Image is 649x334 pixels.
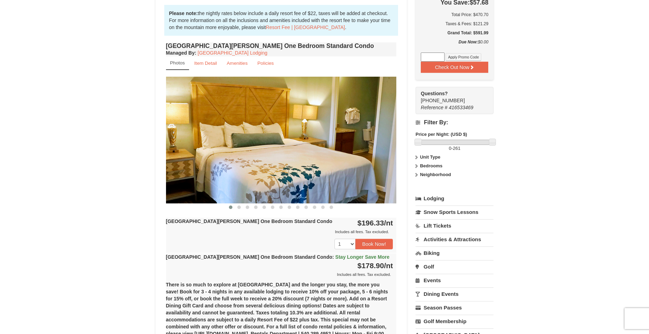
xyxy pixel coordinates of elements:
[421,20,488,27] div: Taxes & Fees: $121.29
[190,56,222,70] a: Item Detail
[335,254,389,260] span: Stay Longer Save More
[416,274,493,287] a: Events
[416,233,493,246] a: Activities & Attractions
[416,287,493,300] a: Dining Events
[446,53,481,61] button: Apply Promo Code
[416,246,493,259] a: Biking
[169,11,198,16] strong: Please note:
[384,219,393,227] span: /nt
[384,262,393,270] span: /nt
[332,254,334,260] span: :
[416,301,493,314] a: Season Passes
[449,146,451,151] span: 0
[257,61,274,66] small: Policies
[416,132,467,137] strong: Price per Night: (USD $)
[166,77,397,203] img: 18876286-121-55434444.jpg
[416,219,493,232] a: Lift Tickets
[421,91,448,96] strong: Questions?
[421,29,488,36] h5: Grand Total: $591.99
[194,61,217,66] small: Item Detail
[166,50,196,56] strong: :
[453,146,461,151] span: 261
[222,56,252,70] a: Amenities
[166,218,332,224] strong: [GEOGRAPHIC_DATA][PERSON_NAME] One Bedroom Standard Condo
[266,25,345,30] a: Resort Fee | [GEOGRAPHIC_DATA]
[416,119,493,126] h4: Filter By:
[227,61,248,66] small: Amenities
[166,56,189,70] a: Photos
[420,163,442,168] strong: Bedrooms
[253,56,278,70] a: Policies
[166,42,397,49] h4: [GEOGRAPHIC_DATA][PERSON_NAME] One Bedroom Standard Condo
[449,105,473,110] span: 416533469
[421,11,488,18] h6: Total Price: $470.70
[166,254,390,260] strong: [GEOGRAPHIC_DATA][PERSON_NAME] One Bedroom Standard Condo
[166,50,195,56] span: Managed By
[358,219,393,227] strong: $196.33
[421,105,447,110] span: Reference #
[459,40,478,44] strong: Due Now:
[416,192,493,205] a: Lodging
[358,262,384,270] span: $178.90
[421,39,488,53] div: $0.00
[416,315,493,328] a: Golf Membership
[164,5,398,36] div: the nightly rates below include a daily resort fee of $22, taxes will be added at checkout. For m...
[355,239,393,249] button: Book Now!
[416,206,493,218] a: Snow Sports Lessons
[421,62,488,73] button: Check Out Now
[421,90,481,103] span: [PHONE_NUMBER]
[416,145,493,152] label: -
[166,271,393,278] div: Includes all fees. Tax excluded.
[420,154,440,160] strong: Unit Type
[166,228,393,235] div: Includes all fees. Tax excluded.
[416,260,493,273] a: Golf
[198,50,267,56] a: [GEOGRAPHIC_DATA] Lodging
[420,172,451,177] strong: Neighborhood
[170,60,185,65] small: Photos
